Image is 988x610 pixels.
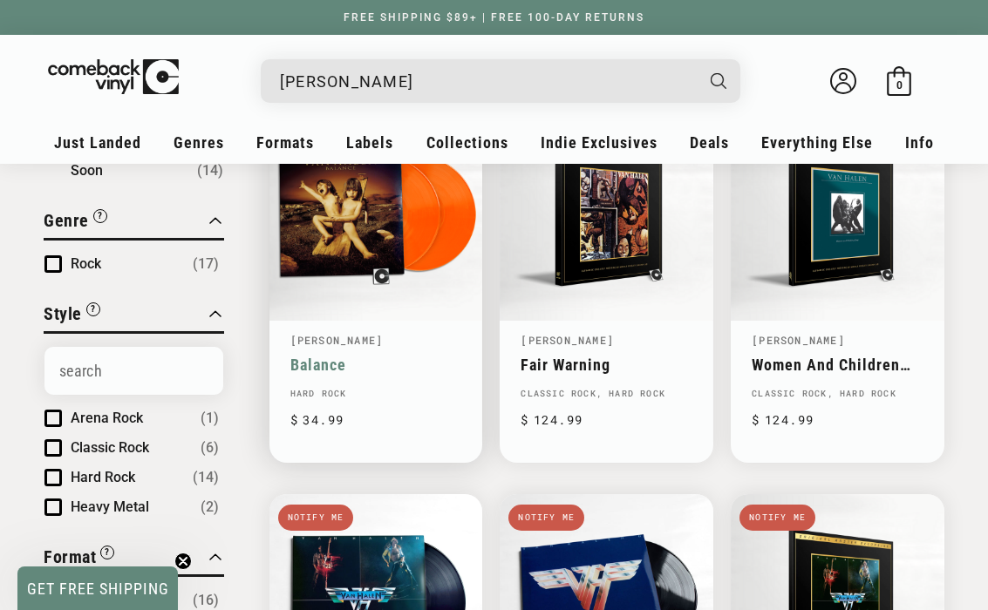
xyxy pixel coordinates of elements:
[71,141,203,179] span: Restocking & Coming Soon
[905,133,934,152] span: Info
[71,255,101,272] span: Rock
[326,11,662,24] a: FREE SHIPPING $89+ | FREE 100-DAY RETURNS
[197,160,223,181] span: Number of products: (14)
[44,544,114,574] button: Filter by Format
[54,133,141,152] span: Just Landed
[256,133,314,152] span: Formats
[280,64,693,99] input: When autocomplete results are available use up and down arrows to review and enter to select
[71,469,135,485] span: Hard Rock
[201,497,219,518] span: Number of products: (2)
[193,254,219,274] span: Number of products: (17)
[752,333,845,347] a: [PERSON_NAME]
[896,78,903,91] span: 0
[44,303,82,324] span: Style
[174,552,192,570] button: Close teaser
[761,133,873,152] span: Everything Else
[690,133,729,152] span: Deals
[521,356,692,374] a: Fair Warning
[201,408,219,429] span: Number of products: (1)
[346,133,393,152] span: Labels
[44,301,100,331] button: Filter by Style
[44,210,89,231] span: Genre
[44,546,96,567] span: Format
[71,498,149,515] span: Heavy Metal
[521,333,614,347] a: [PERSON_NAME]
[44,347,223,395] input: Search Options
[193,467,219,488] span: Number of products: (14)
[17,566,178,610] div: GET FREE SHIPPINGClose teaser
[752,356,923,374] a: Women And Children First
[201,437,219,458] span: Number of products: (6)
[174,133,224,152] span: Genres
[44,207,107,238] button: Filter by Genre
[261,59,740,103] div: Search
[695,59,742,103] button: Search
[71,439,149,456] span: Classic Rock
[426,133,508,152] span: Collections
[541,133,658,152] span: Indie Exclusives
[27,579,169,598] span: GET FREE SHIPPING
[290,356,462,374] a: Balance
[71,410,143,426] span: Arena Rock
[290,333,384,347] a: [PERSON_NAME]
